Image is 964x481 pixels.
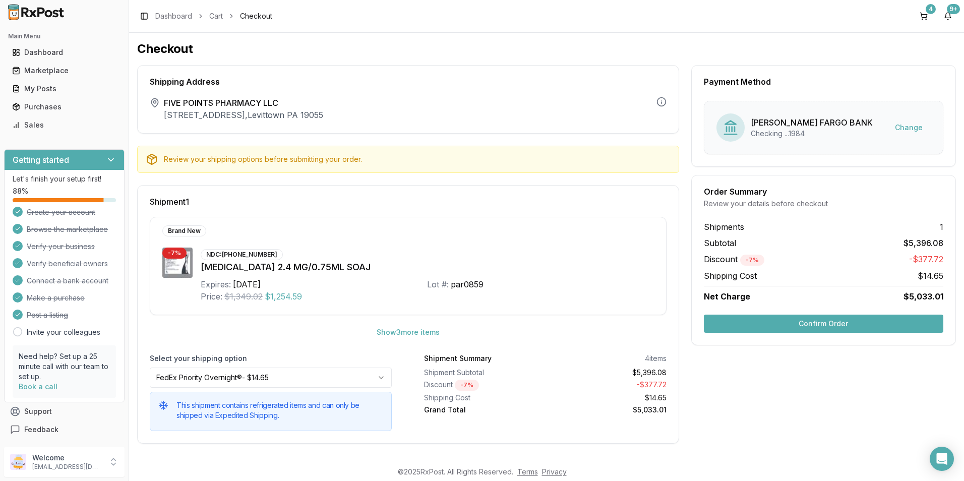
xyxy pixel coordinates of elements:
a: Dashboard [155,11,192,21]
span: Checkout [240,11,272,21]
h1: Checkout [137,41,956,57]
span: Connect a bank account [27,276,108,286]
div: - $377.72 [549,380,666,391]
p: Need help? Set up a 25 minute call with our team to set up. [19,351,110,382]
label: Select your shipping option [150,353,392,364]
a: Terms [517,467,538,476]
span: Browse the marketplace [27,224,108,234]
div: Purchases [12,102,116,112]
a: Privacy [542,467,567,476]
span: FIVE POINTS PHARMACY LLC [164,97,323,109]
a: Dashboard [8,43,120,62]
span: Discount [704,254,764,264]
button: Sales [4,117,125,133]
h5: This shipment contains refrigerated items and can only be shipped via Expedited Shipping. [176,400,383,420]
p: [STREET_ADDRESS] , Levittown PA 19055 [164,109,323,121]
span: $14.65 [918,270,943,282]
span: Post a listing [27,310,68,320]
span: $5,033.01 [903,290,943,303]
div: Marketplace [12,66,116,76]
div: Order Summary [704,188,943,196]
span: Verify beneficial owners [27,259,108,269]
span: $1,349.02 [224,290,263,303]
button: Dashboard [4,44,125,61]
div: Shipment Summary [424,353,492,364]
div: Price: [201,290,222,303]
p: Let's finish your setup first! [13,174,116,184]
span: Make a purchase [27,293,85,303]
div: Review your shipping options before submitting your order. [164,154,671,164]
div: Shipping Cost [424,393,541,403]
div: Lot #: [427,278,449,290]
button: Confirm Order [704,315,943,333]
h3: Getting started [13,154,69,166]
span: Subtotal [704,237,736,249]
span: $1,254.59 [265,290,302,303]
button: Feedback [4,420,125,439]
div: Checking ...1984 [751,129,873,139]
div: 4 [926,4,936,14]
div: 9+ [947,4,960,14]
a: Sales [8,116,120,134]
a: Cart [209,11,223,21]
span: Create your account [27,207,95,217]
div: $5,033.01 [549,405,666,415]
div: $14.65 [549,393,666,403]
div: Payment Method [704,78,943,86]
span: 1 [940,221,943,233]
button: Support [4,402,125,420]
nav: breadcrumb [155,11,272,21]
p: Welcome [32,453,102,463]
div: - 7 % [455,380,479,391]
div: par0859 [451,278,484,290]
div: Sales [12,120,116,130]
span: Shipping Cost [704,270,757,282]
div: NDC: [PHONE_NUMBER] [201,249,283,260]
div: Dashboard [12,47,116,57]
div: Grand Total [424,405,541,415]
div: [PERSON_NAME] FARGO BANK [751,116,873,129]
a: Marketplace [8,62,120,80]
span: Shipments [704,221,744,233]
div: Brand New [162,225,206,236]
a: Book a call [19,382,57,391]
span: Verify your business [27,242,95,252]
div: Open Intercom Messenger [930,447,954,471]
button: 4 [916,8,932,24]
div: Expires: [201,278,231,290]
button: My Posts [4,81,125,97]
button: 9+ [940,8,956,24]
a: My Posts [8,80,120,98]
span: Net Charge [704,291,750,302]
div: 4 items [645,353,667,364]
p: [EMAIL_ADDRESS][DOMAIN_NAME] [32,463,102,471]
div: Discount [424,380,541,391]
h2: Main Menu [8,32,120,40]
img: Wegovy 2.4 MG/0.75ML SOAJ [162,248,193,278]
div: $5,396.08 [549,368,666,378]
span: Feedback [24,425,58,435]
div: My Posts [12,84,116,94]
button: Change [887,118,931,137]
button: Purchases [4,99,125,115]
a: Purchases [8,98,120,116]
div: - 7 % [162,248,187,259]
span: Shipment 1 [150,198,189,206]
div: - 7 % [740,255,764,266]
div: Shipping Address [150,78,667,86]
div: Review your details before checkout [704,199,943,209]
div: [MEDICAL_DATA] 2.4 MG/0.75ML SOAJ [201,260,654,274]
img: User avatar [10,454,26,470]
span: $5,396.08 [903,237,943,249]
a: Invite your colleagues [27,327,100,337]
div: Shipment Subtotal [424,368,541,378]
span: -$377.72 [909,253,943,266]
div: [DATE] [233,278,261,290]
button: Marketplace [4,63,125,79]
span: 88 % [13,186,28,196]
img: RxPost Logo [4,4,69,20]
button: Show3more items [369,323,448,341]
